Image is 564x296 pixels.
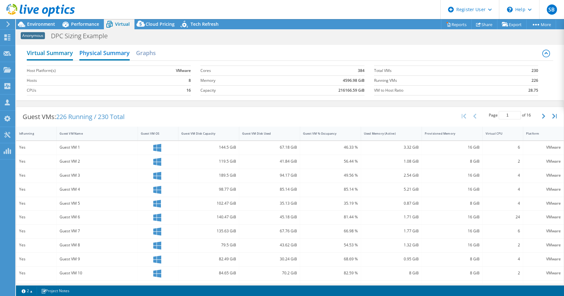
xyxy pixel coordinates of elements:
[425,172,480,179] div: 16 GiB
[181,144,236,151] div: 144.5 GiB
[374,87,500,94] label: VM to Host Ratio
[425,270,480,277] div: 8 GiB
[60,270,135,277] div: Guest VM 10
[181,200,236,207] div: 102.47 GiB
[303,270,358,277] div: 82.59 %
[374,77,500,84] label: Running VMs
[343,77,365,84] b: 4596.98 GiB
[60,256,135,263] div: Guest VM 9
[181,228,236,235] div: 135.63 GiB
[303,144,358,151] div: 46.33 %
[364,200,419,207] div: 0.87 GiB
[358,67,365,74] b: 384
[526,214,561,221] div: VMware
[364,186,419,193] div: 5.21 GiB
[19,214,54,221] div: Yes
[19,144,54,151] div: Yes
[486,256,520,263] div: 4
[60,242,135,249] div: Guest VM 8
[242,256,297,263] div: 30.24 GiB
[526,242,561,249] div: VMware
[526,19,556,29] a: More
[136,46,156,59] h2: Graphs
[17,287,37,295] a: 2
[191,21,219,27] span: Tech Refresh
[303,228,358,235] div: 66.98 %
[60,131,127,136] div: Guest VM Name
[364,131,411,136] div: Used Memory (Active)
[364,144,419,151] div: 3.32 GiB
[486,172,520,179] div: 4
[425,242,480,249] div: 16 GiB
[79,46,130,60] h2: Physical Summary
[425,200,480,207] div: 8 GiB
[19,172,54,179] div: Yes
[27,87,139,94] label: CPUs
[181,242,236,249] div: 79.5 GiB
[303,214,358,221] div: 81.44 %
[425,131,472,136] div: Provisioned Memory
[486,200,520,207] div: 4
[60,214,135,221] div: Guest VM 6
[115,21,130,27] span: Virtual
[526,256,561,263] div: VMware
[242,214,297,221] div: 45.18 GiB
[176,67,191,74] b: VMware
[19,228,54,235] div: Yes
[441,19,472,29] a: Reports
[60,172,135,179] div: Guest VM 3
[48,32,118,39] h1: DPC Sizing Example
[364,214,419,221] div: 1.71 GiB
[425,186,480,193] div: 16 GiB
[141,131,168,136] div: Guest VM OS
[56,112,125,121] span: 226 Running / 230 Total
[497,19,527,29] a: Export
[60,186,135,193] div: Guest VM 4
[425,214,480,221] div: 16 GiB
[19,158,54,165] div: Yes
[486,270,520,277] div: 2
[21,32,45,39] span: Anonymous
[507,7,513,12] svg: \n
[242,172,297,179] div: 94.17 GiB
[60,158,135,165] div: Guest VM 2
[60,200,135,207] div: Guest VM 5
[486,214,520,221] div: 24
[486,131,512,136] div: Virtual CPU
[486,186,520,193] div: 4
[526,200,561,207] div: VMware
[181,172,236,179] div: 189.5 GiB
[526,172,561,179] div: VMware
[242,270,297,277] div: 70.2 GiB
[364,172,419,179] div: 2.54 GiB
[486,144,520,151] div: 6
[181,158,236,165] div: 119.5 GiB
[200,67,268,74] label: Cores
[425,158,480,165] div: 8 GiB
[425,228,480,235] div: 16 GiB
[186,87,191,94] b: 16
[425,256,480,263] div: 8 GiB
[242,144,297,151] div: 67.18 GiB
[181,131,228,136] div: Guest VM Disk Capacity
[338,87,365,94] b: 216166.59 GiB
[526,144,561,151] div: VMware
[37,287,74,295] a: Project Notes
[526,228,561,235] div: VMware
[16,107,131,127] div: Guest VMs:
[364,228,419,235] div: 1.77 GiB
[181,214,236,221] div: 140.47 GiB
[146,21,175,27] span: Cloud Pricing
[60,228,135,235] div: Guest VM 7
[489,111,531,119] span: Page of
[499,111,521,119] input: jump to page
[425,144,480,151] div: 16 GiB
[303,158,358,165] div: 56.44 %
[19,186,54,193] div: Yes
[200,77,268,84] label: Memory
[189,77,191,84] b: 8
[531,77,538,84] b: 226
[242,158,297,165] div: 41.84 GiB
[526,112,531,118] span: 16
[27,46,73,60] h2: Virtual Summary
